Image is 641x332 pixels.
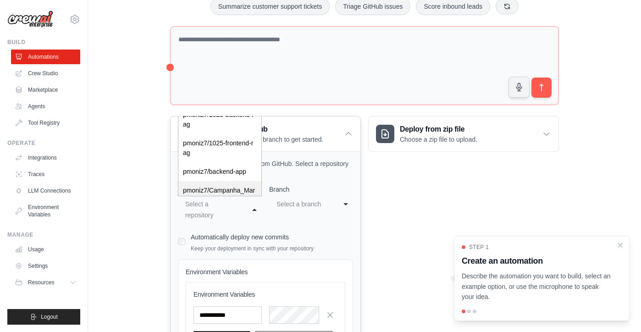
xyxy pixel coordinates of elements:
[178,159,353,177] p: Deploy your project directly from GitHub. Select a repository and branch to get started.
[202,135,323,144] p: Select a repository & branch to get started.
[11,259,80,273] a: Settings
[191,233,289,241] label: Automatically deploy new commits
[595,288,641,332] iframe: Chat Widget
[7,309,80,325] button: Logout
[276,199,327,210] div: Select a branch
[617,242,624,249] button: Close walkthrough
[595,288,641,332] div: Widget de chat
[269,185,353,194] label: Branch
[11,50,80,64] a: Automations
[11,167,80,182] a: Traces
[7,139,80,147] div: Operate
[11,150,80,165] a: Integrations
[462,271,611,302] p: Describe the automation you want to build, select an example option, or use the microphone to spe...
[11,275,80,290] button: Resources
[186,267,345,277] h4: Environment Variables
[185,199,236,221] div: Select a repository
[7,11,53,28] img: Logo
[178,105,261,134] div: pmoniz7/1025-backend-rag
[11,242,80,257] a: Usage
[178,134,261,162] div: pmoniz7/1025-frontend-rag
[178,181,261,210] div: pmoniz7/Campanha_Marketing_Digital
[178,162,261,181] div: pmoniz7/backend-app
[11,83,80,97] a: Marketplace
[400,124,477,135] h3: Deploy from zip file
[7,231,80,238] div: Manage
[11,200,80,222] a: Environment Variables
[7,39,80,46] div: Build
[193,290,337,299] h3: Environment Variables
[28,279,54,286] span: Resources
[11,183,80,198] a: LLM Connections
[191,245,314,252] p: Keep your deployment in sync with your repository
[11,116,80,130] a: Tool Registry
[11,99,80,114] a: Agents
[462,255,611,267] h3: Create an automation
[11,66,80,81] a: Crew Studio
[202,124,323,135] h3: Deploy from Github
[41,313,58,321] span: Logout
[400,135,477,144] p: Choose a zip file to upload.
[469,243,489,251] span: Step 1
